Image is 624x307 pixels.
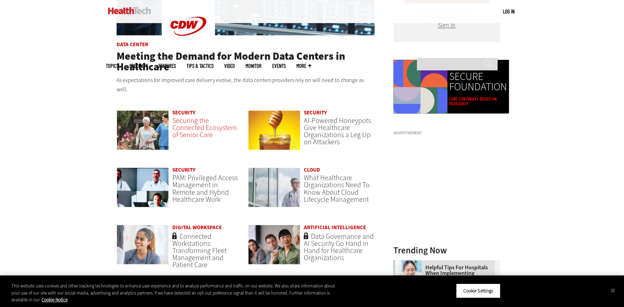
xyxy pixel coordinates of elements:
[248,167,300,214] a: doctor in front of clouds and reflective building
[117,225,169,271] a: nurse smiling at patient
[42,297,68,303] a: More information about your privacy
[503,8,515,15] div: User menu
[248,110,300,150] img: jar of honey with a honey dipper
[605,282,620,298] button: Close
[456,283,500,298] button: Cookie Settings
[106,63,119,69] span: Topics
[304,109,327,116] a: Security
[393,260,422,289] img: Doctor using phone to dictate to tablet
[246,63,262,69] a: MonITor
[296,63,311,69] span: More
[304,223,366,231] a: Artificial Intelligence
[304,166,320,173] a: Cloud
[117,110,169,150] img: nurse walks with senior woman through a garden
[449,61,507,92] a: BUILD A SECURE FOUNDATION
[172,166,195,173] a: Security
[162,47,215,54] a: CDW
[172,223,222,231] a: Digital Workspace
[248,225,300,271] a: woman discusses data governance
[393,138,500,227] iframe: advertisement
[117,167,169,214] a: remote call with care team
[248,167,300,207] img: doctor in front of clouds and reflective building
[393,264,496,281] a: Helpful Tips for Hospitals When Implementing Microsoft Dragon Copilot
[187,63,214,69] a: Tips & Tactics
[248,110,300,157] a: jar of honey with a honey dipper
[172,173,238,204] a: PAM: Privileged Access Management in Remote and Hybrid Healthcare Work
[158,63,176,69] a: Features
[117,110,169,157] a: nurse walks with senior woman through a garden
[248,225,300,264] img: woman discusses data governance
[11,282,343,303] div: This website uses cookies and other tracking technologies to enhance user experience and to analy...
[304,231,374,262] a: Data Governance and AI Security Go Hand in Hand for Healthcare Organizations
[304,173,370,204] a: What Healthcare Organizations Need To Know About Cloud Lifecycle Management
[108,7,151,14] img: Home
[172,109,195,116] a: Security
[503,8,515,15] a: Log in
[117,76,375,94] p: As expectations for improved care delivery evolve, the data centers providers rely on will need t...
[117,167,169,207] img: remote call with care team
[172,231,227,269] a: Connected Workstations: Transforming Fleet Management and Patient Care
[172,116,237,140] a: Securing the Connected Ecosystem of Senior Care
[393,260,425,266] a: Doctor using phone to dictate to tablet
[393,131,500,135] h3: Advertisement
[449,97,507,106] a: Care continuity relies on resiliency.
[304,116,371,147] a: AI-Powered Honeypots Give Healthcare Organizations a Leg Up on Attackers
[393,60,447,114] img: Colorful animated shapes
[129,63,148,69] span: Specialty
[117,225,169,264] img: nurse smiling at patient
[272,63,286,69] a: Events
[224,63,235,69] a: Video
[393,246,500,254] h3: Trending Now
